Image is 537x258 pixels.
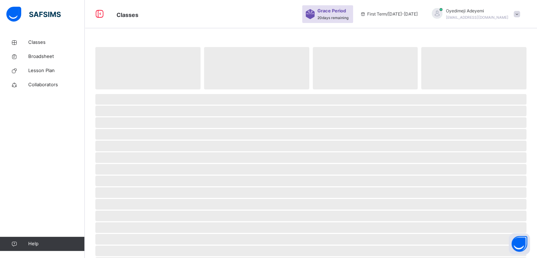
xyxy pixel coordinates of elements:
span: Lesson Plan [28,67,85,74]
span: ‌ [204,47,309,89]
span: ‌ [95,94,526,105]
span: ‌ [95,164,526,175]
span: ‌ [313,47,418,89]
span: Help [28,240,84,247]
span: ‌ [95,117,526,128]
span: Grace Period [317,7,346,14]
span: ‌ [95,141,526,151]
span: ‌ [95,106,526,116]
span: Classes [28,39,85,46]
span: ‌ [95,129,526,140]
span: ‌ [95,199,526,210]
span: ‌ [95,47,201,89]
span: session/term information [360,11,418,17]
span: ‌ [95,176,526,186]
span: ‌ [95,234,526,245]
span: ‌ [95,222,526,233]
span: Collaborators [28,81,85,88]
button: Open asap [509,233,530,254]
span: ‌ [95,211,526,221]
span: ‌ [95,187,526,198]
span: 20 days remaining [317,16,348,20]
span: ‌ [95,152,526,163]
span: Classes [117,11,138,18]
span: Broadsheet [28,53,85,60]
span: [EMAIL_ADDRESS][DOMAIN_NAME] [446,15,508,19]
div: OyedimejiAdeyemi [425,8,524,20]
img: safsims [6,7,61,22]
span: Oyedimeji Adeyemi [446,8,508,14]
span: ‌ [421,47,526,89]
img: sticker-purple.71386a28dfed39d6af7621340158ba97.svg [306,9,315,19]
span: ‌ [95,246,526,256]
